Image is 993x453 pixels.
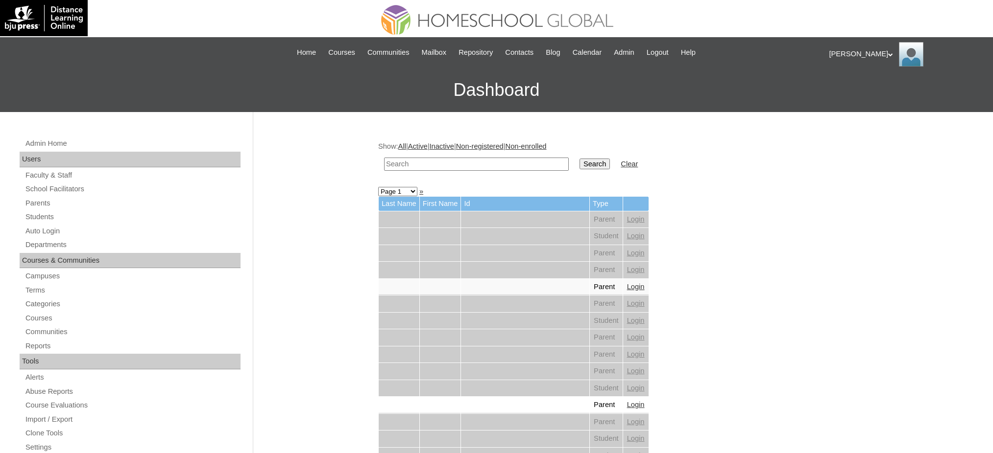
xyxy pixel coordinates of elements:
a: Abuse Reports [24,385,241,398]
td: Student [590,228,623,245]
img: Ariane Ebuen [899,42,923,67]
a: Login [627,418,645,426]
input: Search [384,158,569,171]
a: Repository [454,47,498,58]
a: Non-registered [456,142,504,150]
a: Logout [642,47,674,58]
td: Parent [590,295,623,312]
a: » [419,187,423,195]
a: Contacts [500,47,538,58]
a: Faculty & Staff [24,169,241,181]
div: Users [20,152,241,167]
td: Parent [590,245,623,262]
a: Non-enrolled [506,142,547,150]
a: Courses [323,47,360,58]
a: School Facilitators [24,183,241,195]
a: Campuses [24,270,241,282]
a: Terms [24,284,241,296]
a: Active [408,142,428,150]
a: Clear [621,160,638,168]
a: Calendar [568,47,606,58]
td: Last Name [379,197,419,211]
a: Communities [24,326,241,338]
td: Parent [590,363,623,380]
span: Communities [367,47,410,58]
div: [PERSON_NAME] [829,42,984,67]
a: Login [627,317,645,324]
a: Admin [609,47,639,58]
a: Login [627,299,645,307]
img: logo-white.png [5,5,83,31]
td: Id [461,197,589,211]
a: Help [676,47,701,58]
td: First Name [420,197,461,211]
a: Import / Export [24,413,241,426]
td: Parent [590,329,623,346]
td: Student [590,313,623,329]
td: Parent [590,346,623,363]
td: Student [590,380,623,397]
a: Login [627,434,645,442]
a: Parents [24,197,241,209]
a: Mailbox [417,47,452,58]
a: Alerts [24,371,241,384]
a: Auto Login [24,225,241,237]
a: Login [627,283,645,291]
span: Help [681,47,696,58]
a: Login [627,215,645,223]
td: Parent [590,211,623,228]
a: Admin Home [24,137,241,150]
a: Departments [24,239,241,251]
td: Parent [590,414,623,430]
div: Show: | | | | [378,141,863,176]
a: Login [627,401,645,408]
a: Login [627,384,645,392]
span: Home [297,47,316,58]
a: Course Evaluations [24,399,241,411]
td: Type [590,197,623,211]
span: Logout [647,47,669,58]
span: Calendar [573,47,602,58]
a: Login [627,350,645,358]
span: Admin [614,47,634,58]
a: Home [292,47,321,58]
td: Parent [590,397,623,413]
td: Student [590,430,623,447]
h3: Dashboard [5,68,988,112]
td: Parent [590,279,623,295]
div: Tools [20,354,241,369]
span: Mailbox [422,47,447,58]
a: All [398,142,406,150]
a: Inactive [429,142,454,150]
a: Login [627,333,645,341]
td: Parent [590,262,623,278]
span: Contacts [505,47,533,58]
a: Clone Tools [24,427,241,439]
a: Login [627,232,645,240]
a: Students [24,211,241,223]
a: Blog [541,47,565,58]
a: Login [627,367,645,375]
span: Repository [459,47,493,58]
input: Search [580,159,610,169]
div: Courses & Communities [20,253,241,269]
a: Login [627,266,645,273]
a: Login [627,249,645,257]
a: Communities [363,47,414,58]
span: Blog [546,47,560,58]
a: Categories [24,298,241,310]
a: Courses [24,312,241,324]
a: Reports [24,340,241,352]
span: Courses [328,47,355,58]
